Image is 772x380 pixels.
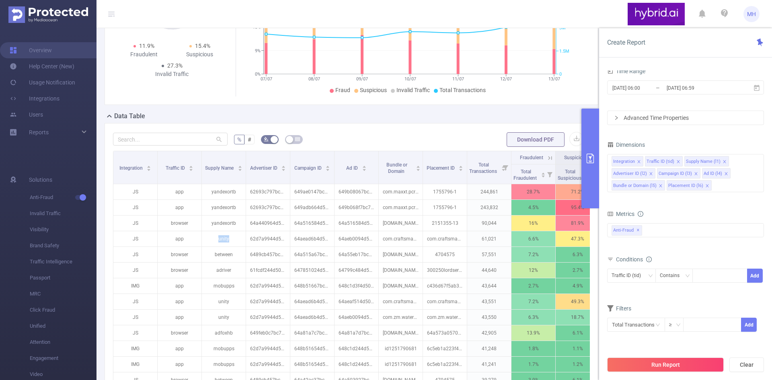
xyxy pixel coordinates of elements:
span: # [248,136,251,143]
p: com.maxxt.pcradio [379,200,423,215]
p: IMG [113,278,157,294]
div: ≥ [669,318,678,331]
p: 57,551 [467,247,511,262]
p: 1.1% [556,341,600,356]
p: 61,021 [467,231,511,246]
span: Campaign ID [294,165,323,171]
span: 11.9% [139,43,154,49]
p: [DOMAIN_NAME] [379,216,423,231]
p: JS [113,231,157,246]
p: yandexortb [202,200,246,215]
div: Sort [541,171,546,176]
div: Sort [281,164,286,169]
p: 41,241 [467,357,511,372]
i: icon: caret-down [541,174,545,177]
span: Traffic Intelligence [30,254,96,270]
i: icon: down [736,327,739,330]
span: % [237,136,241,143]
p: [DOMAIN_NAME] [379,278,423,294]
button: Download PDF [507,132,565,147]
tspan: 3M [559,26,566,31]
span: Fraudulent [520,155,543,160]
p: JS [113,216,157,231]
li: Bundle or Domain (l5) [612,180,665,191]
p: 6.1% [556,325,600,341]
p: 64a515a67bc72f4e68166c8b [290,247,334,262]
p: app [158,294,201,309]
span: Time Range [607,68,645,74]
p: JS [113,184,157,199]
i: icon: close [649,172,653,177]
span: Engagement [30,350,96,366]
p: 64aeb0094d506ea8b40b49a9 [335,310,378,325]
p: app [158,310,201,325]
p: 64aead6b4d506ea8b40b3c91 [290,310,334,325]
div: Sort [146,164,151,169]
div: Campaign ID (l3) [659,168,692,179]
span: 15.4% [195,43,210,49]
span: Traffic ID [166,165,186,171]
span: Anti-Fraud [612,225,642,236]
a: Users [10,107,43,123]
i: icon: caret-up [189,164,193,167]
input: Start date [612,82,677,93]
i: icon: caret-up [416,164,421,167]
p: mobupps [202,278,246,294]
i: icon: up [736,320,739,323]
div: Ad ID (l4) [704,168,722,179]
span: Reports [29,129,49,136]
i: Filter menu [544,164,555,184]
div: Sort [458,164,463,169]
p: unity [202,294,246,309]
p: id1251790681 [379,341,423,356]
p: 6.6% [511,231,555,246]
i: icon: down [676,322,681,328]
p: 649b08067bc72f0fa0b8e1f2 [335,184,378,199]
i: icon: info-circle [638,211,643,217]
div: Sort [238,164,242,169]
p: yandexortb [202,216,246,231]
p: browser [158,247,201,262]
span: Click Fraud [30,302,96,318]
p: 16% [511,216,555,231]
li: Ad ID (l4) [702,168,731,179]
p: [DOMAIN_NAME] [379,247,423,262]
li: Integration [612,156,643,166]
div: Sort [325,164,330,169]
p: 7.2% [511,247,555,262]
p: JS [113,310,157,325]
p: 64a55eb17bc72f4be05bc109 [335,247,378,262]
i: icon: caret-up [459,164,463,167]
button: Run Report [607,357,724,372]
i: icon: caret-down [238,168,242,170]
span: Total Fraudulent [513,169,538,181]
p: 62693c797bc72fd014c927e4 [246,184,290,199]
p: 18.7% [556,310,600,325]
p: 2.7% [511,278,555,294]
p: 62d7a9944d506eb43c78316d [246,357,290,372]
span: Visibility [30,222,96,238]
button: Clear [729,357,764,372]
p: 95.4% [556,200,600,215]
p: 648c1d244d506ed3685ca14a [335,357,378,372]
p: 62d7a9944d506eb43c78316d [246,294,290,309]
p: 648b51667bc72fdd88893bb3 [290,278,334,294]
span: Brand Safety [30,238,96,254]
p: 649ae0147bc72f0fa0b8a84e [290,184,334,199]
div: Traffic ID (tid) [612,269,647,282]
li: Advertiser ID (l2) [612,168,655,179]
i: icon: info-circle [646,257,652,262]
i: icon: caret-down [189,168,193,170]
p: 648b51654d506eb7980d1d47 [290,341,334,356]
p: 64a573a05703aa5fa4e381e0 [423,325,467,341]
i: icon: caret-up [281,164,286,167]
p: 43,550 [467,310,511,325]
p: 62d7a9944d506eb43c78316d [246,231,290,246]
p: com.craftsman.go [379,294,423,309]
p: 13.9% [511,325,555,341]
tspan: 0% [255,72,261,77]
li: Campaign ID (l3) [657,168,700,179]
p: adfoxhb [202,325,246,341]
tspan: 9% [255,48,261,53]
p: IMG [113,357,157,372]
